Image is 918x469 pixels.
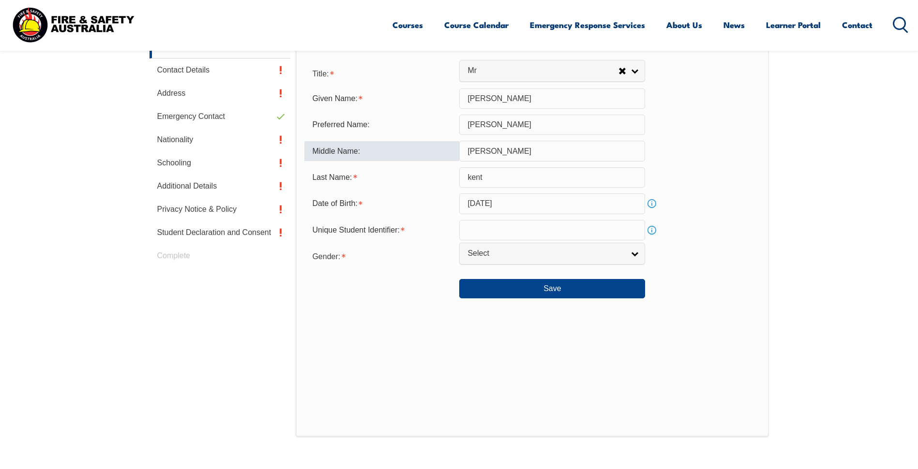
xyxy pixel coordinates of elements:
[150,128,291,151] a: Nationality
[304,141,459,161] div: Middle Name:
[150,59,291,82] a: Contact Details
[467,66,618,76] span: Mr
[444,12,509,38] a: Course Calendar
[645,223,659,237] a: Info
[842,12,873,38] a: Contact
[304,194,459,213] div: Date of Birth is required.
[766,12,821,38] a: Learner Portal
[150,105,291,128] a: Emergency Contact
[150,221,291,244] a: Student Declaration and Consent
[312,252,340,261] span: Gender:
[666,12,702,38] a: About Us
[304,89,459,108] div: Given Name is required.
[304,246,459,265] div: Gender is required.
[150,82,291,105] a: Address
[530,12,645,38] a: Emergency Response Services
[304,221,459,239] div: Unique Student Identifier is required.
[150,175,291,198] a: Additional Details
[150,198,291,221] a: Privacy Notice & Policy
[459,279,645,298] button: Save
[304,168,459,187] div: Last Name is required.
[723,12,745,38] a: News
[459,220,645,240] input: 10 Characters no 1, 0, O or I
[467,249,624,259] span: Select
[645,197,659,210] a: Info
[304,63,459,83] div: Title is required.
[312,70,329,78] span: Title:
[459,193,645,214] input: Select Date...
[304,116,459,134] div: Preferred Name:
[150,151,291,175] a: Schooling
[392,12,423,38] a: Courses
